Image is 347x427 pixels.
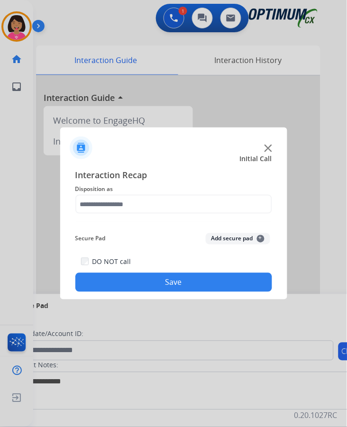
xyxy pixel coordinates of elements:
[92,257,131,267] label: DO NOT call
[240,154,272,164] span: Initial Call
[294,410,338,421] p: 0.20.1027RC
[75,233,106,245] span: Secure Pad
[75,183,272,195] span: Disposition as
[70,136,92,159] img: contactIcon
[206,233,270,245] button: Add secure pad+
[75,273,272,292] button: Save
[75,168,272,183] span: Interaction Recap
[257,235,265,243] span: +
